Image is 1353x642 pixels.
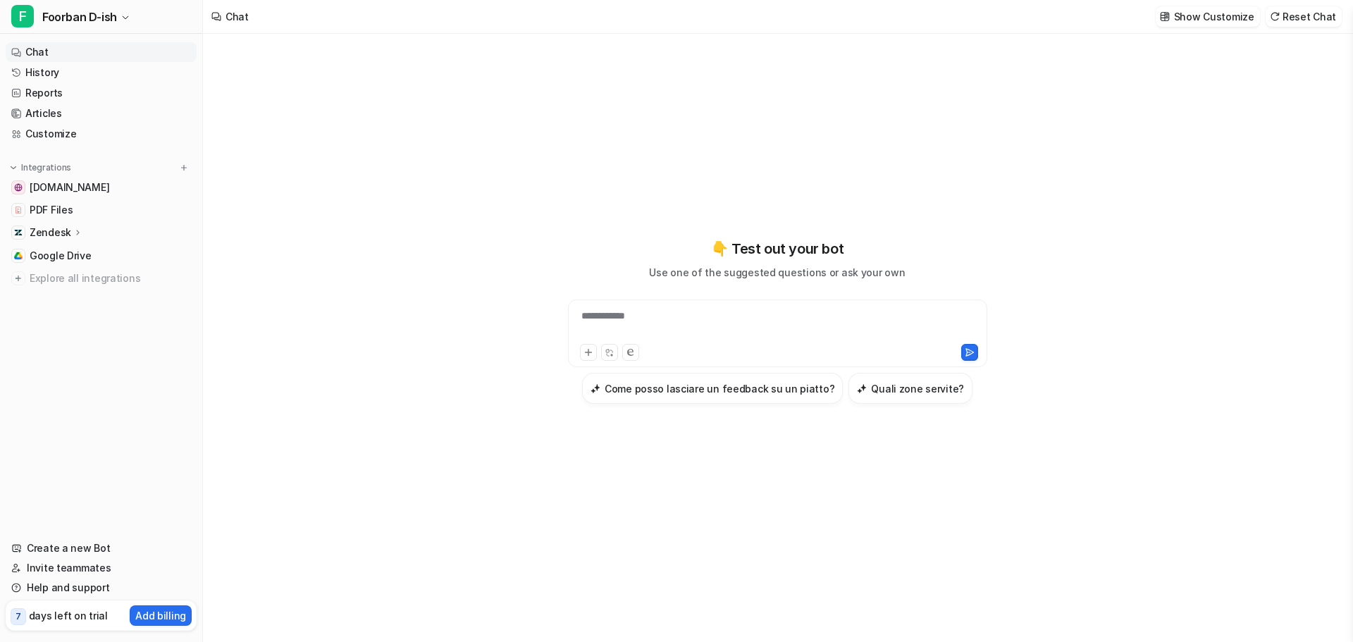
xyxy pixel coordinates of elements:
p: Zendesk [30,226,71,240]
p: days left on trial [29,608,108,623]
span: [DOMAIN_NAME] [30,180,109,195]
a: Explore all integrations [6,268,197,288]
h3: Quali zone servite? [871,381,964,396]
a: Create a new Bot [6,538,197,558]
a: Customize [6,124,197,144]
p: 👇 Test out your bot [711,238,844,259]
button: Reset Chat [1266,6,1342,27]
h3: Come posso lasciare un feedback su un piatto? [605,381,834,396]
a: Help and support [6,578,197,598]
a: Chat [6,42,197,62]
span: Foorban D-ish [42,7,117,27]
img: Google Drive [14,252,23,260]
a: Google DriveGoogle Drive [6,246,197,266]
img: menu_add.svg [179,163,189,173]
img: Quali zone servite? [857,383,867,394]
img: expand menu [8,163,18,173]
img: explore all integrations [11,271,25,285]
img: www.foorban.com [14,183,23,192]
span: Google Drive [30,249,92,263]
p: Use one of the suggested questions or ask your own [649,265,905,280]
img: Zendesk [14,228,23,237]
a: PDF FilesPDF Files [6,200,197,220]
img: PDF Files [14,206,23,214]
a: Invite teammates [6,558,197,578]
button: Quali zone servite?Quali zone servite? [848,373,972,404]
button: Come posso lasciare un feedback su un piatto?Come posso lasciare un feedback su un piatto? [582,373,843,404]
a: Articles [6,104,197,123]
button: Integrations [6,161,75,175]
img: reset [1270,11,1280,22]
span: Explore all integrations [30,267,191,290]
button: Add billing [130,605,192,626]
p: Add billing [135,608,186,623]
button: Show Customize [1156,6,1260,27]
span: PDF Files [30,203,73,217]
p: 7 [16,610,21,623]
p: Show Customize [1174,9,1254,24]
span: F [11,5,34,27]
p: Integrations [21,162,71,173]
div: Chat [225,9,249,24]
img: customize [1160,11,1170,22]
img: Come posso lasciare un feedback su un piatto? [591,383,600,394]
a: Reports [6,83,197,103]
a: History [6,63,197,82]
a: www.foorban.com[DOMAIN_NAME] [6,178,197,197]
